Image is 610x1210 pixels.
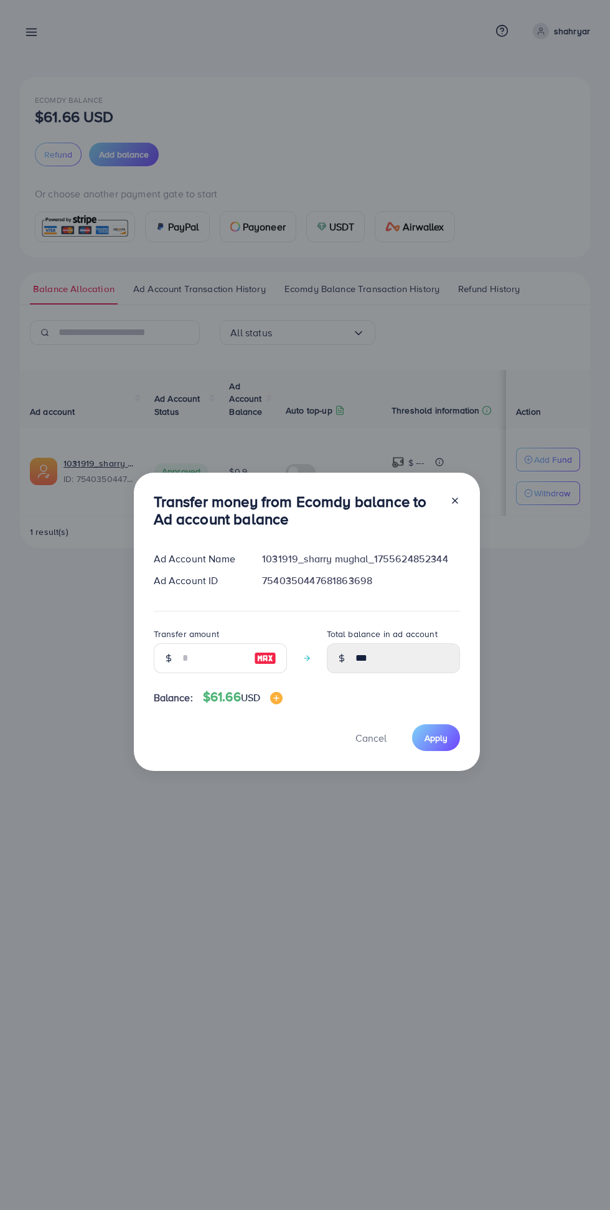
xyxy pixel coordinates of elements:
iframe: Chat [557,1154,601,1201]
span: Balance: [154,691,193,705]
label: Total balance in ad account [327,628,438,640]
div: Ad Account Name [144,552,253,566]
span: Apply [425,732,448,744]
div: Ad Account ID [144,574,253,588]
button: Cancel [340,724,402,751]
span: USD [241,691,260,704]
img: image [254,651,276,666]
h3: Transfer money from Ecomdy balance to Ad account balance [154,493,440,529]
button: Apply [412,724,460,751]
h4: $61.66 [203,689,283,705]
label: Transfer amount [154,628,219,640]
div: 1031919_sharry mughal_1755624852344 [252,552,469,566]
span: Cancel [355,731,387,745]
img: image [270,692,283,704]
div: 7540350447681863698 [252,574,469,588]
